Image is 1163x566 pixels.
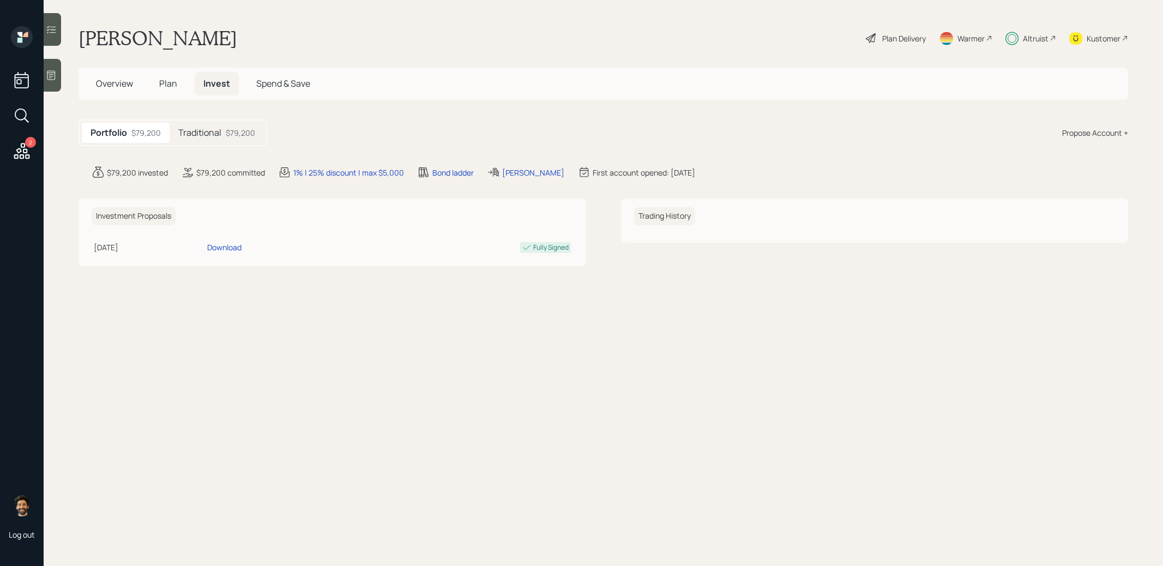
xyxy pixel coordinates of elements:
div: Bond ladder [432,167,474,178]
h5: Traditional [178,128,221,138]
div: Propose Account + [1062,127,1128,139]
div: Altruist [1023,33,1048,44]
div: $79,200 [131,127,161,139]
div: Download [207,242,242,253]
h6: Investment Proposals [92,207,176,225]
div: Warmer [957,33,985,44]
div: 1% | 25% discount | max $5,000 [293,167,404,178]
h6: Trading History [634,207,695,225]
div: $79,200 [226,127,255,139]
span: Overview [96,77,133,89]
div: Plan Delivery [882,33,926,44]
div: [DATE] [94,242,203,253]
div: Kustomer [1087,33,1120,44]
div: $79,200 committed [196,167,265,178]
div: Log out [9,529,35,540]
span: Spend & Save [256,77,310,89]
div: Fully Signed [533,243,569,252]
span: Plan [159,77,177,89]
div: [PERSON_NAME] [502,167,564,178]
div: 2 [25,137,36,148]
span: Invest [203,77,230,89]
img: eric-schwartz-headshot.png [11,495,33,516]
h5: Portfolio [91,128,127,138]
div: $79,200 invested [107,167,168,178]
div: First account opened: [DATE] [593,167,695,178]
h1: [PERSON_NAME] [79,26,237,50]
